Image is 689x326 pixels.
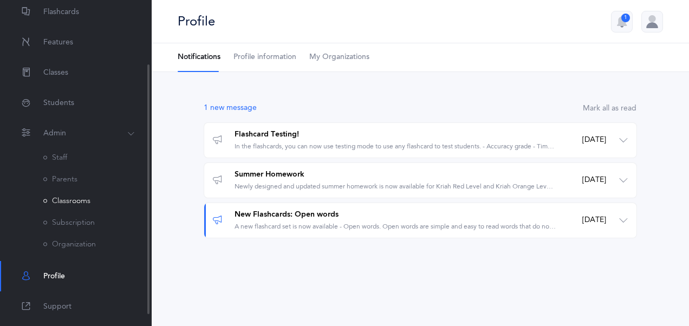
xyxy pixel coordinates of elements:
[43,271,65,282] span: Profile
[204,123,636,158] button: Flashcard Testing! In the flashcards, you can now use testing mode to use any flashcard to test s...
[43,6,79,18] span: Flashcards
[233,52,296,63] span: Profile information
[43,175,77,184] a: Parents
[43,301,71,312] span: Support
[43,218,95,227] a: Subscription
[43,197,90,205] a: Classrooms
[582,102,637,114] button: Mark all as read
[582,175,606,186] span: [DATE]
[635,272,676,313] iframe: Drift Widget Chat Controller
[235,169,556,180] div: Summer Homework
[621,14,630,22] div: 1
[204,102,257,114] div: 1 new message
[582,135,606,146] span: [DATE]
[43,67,68,79] span: Classes
[43,97,74,109] span: Students
[235,129,556,140] div: Flashcard Testing!
[43,37,73,48] span: Features
[309,52,369,63] span: My Organizations
[43,240,96,249] a: Organization
[235,222,556,231] div: A new flashcard set is now available - Open words. Open words are simple and easy to read words t...
[204,203,636,238] button: New Flashcards: Open words A new flashcard set is now available - Open words. Open words are simp...
[235,182,556,191] div: Newly designed and updated summer homework is now available for Kriah Red Level and Kriah Orange ...
[178,12,215,30] div: Profile
[235,142,556,151] div: In the flashcards, you can now use testing mode to use any flashcard to test students. - Accuracy...
[43,128,66,139] span: Admin
[582,215,606,226] span: [DATE]
[43,153,67,162] a: Staff
[611,11,633,32] button: 1
[235,210,556,220] div: New Flashcards: Open words
[204,163,636,198] button: Summer Homework Newly designed and updated summer homework is now available for Kriah Red Level a...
